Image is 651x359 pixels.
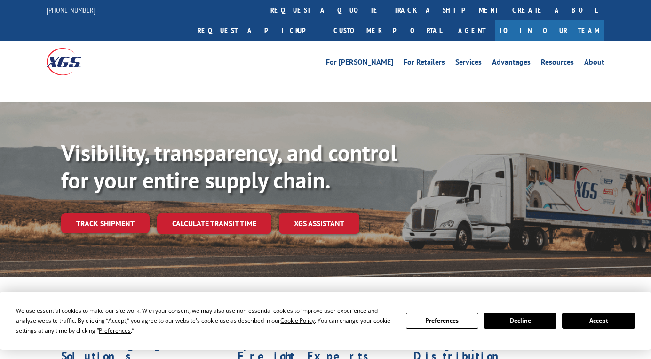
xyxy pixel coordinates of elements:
a: Calculate transit time [157,213,271,234]
a: Track shipment [61,213,150,233]
button: Decline [484,313,556,329]
a: For [PERSON_NAME] [326,58,393,69]
a: Advantages [492,58,531,69]
b: Visibility, transparency, and control for your entire supply chain. [61,138,397,195]
a: [PHONE_NUMBER] [47,5,95,15]
span: Preferences [99,326,131,335]
a: For Retailers [404,58,445,69]
a: About [584,58,604,69]
button: Preferences [406,313,478,329]
span: Cookie Policy [280,317,315,325]
a: Agent [449,20,495,41]
div: We use essential cookies to make our site work. With your consent, we may also use non-essential ... [16,306,394,335]
a: Services [455,58,482,69]
a: Customer Portal [326,20,449,41]
a: Resources [541,58,574,69]
a: Request a pickup [191,20,326,41]
a: XGS ASSISTANT [279,213,359,234]
button: Accept [562,313,635,329]
a: Join Our Team [495,20,604,41]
